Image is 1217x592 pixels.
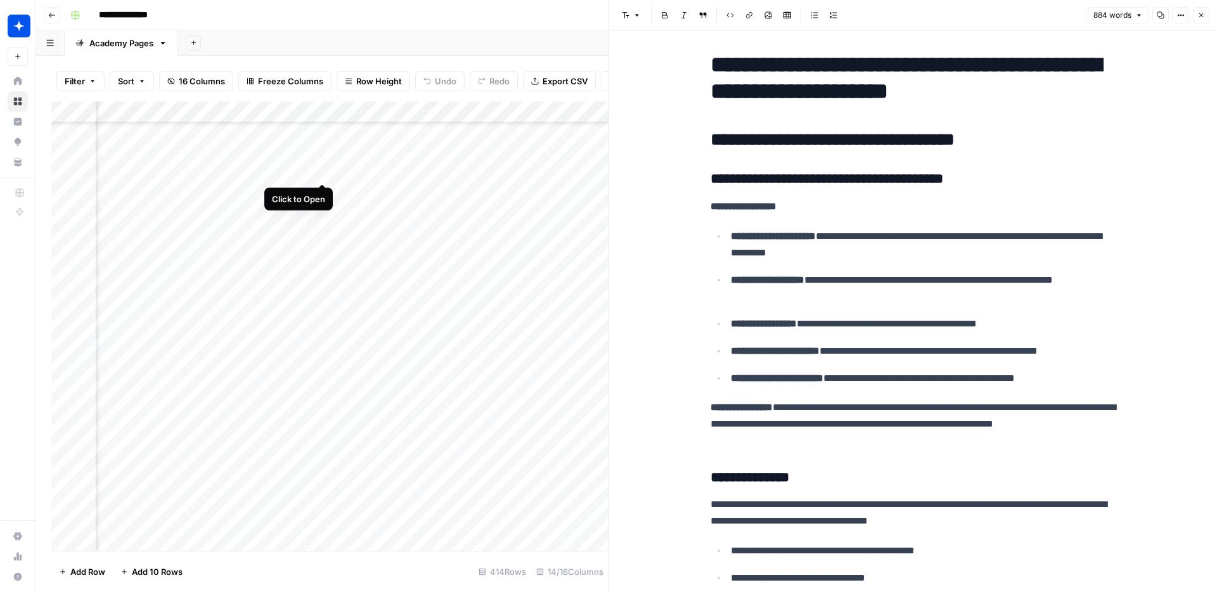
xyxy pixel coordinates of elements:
[258,75,323,87] span: Freeze Columns
[132,565,183,578] span: Add 10 Rows
[435,75,456,87] span: Undo
[470,71,518,91] button: Redo
[356,75,402,87] span: Row Height
[118,75,134,87] span: Sort
[531,562,608,582] div: 14/16 Columns
[415,71,465,91] button: Undo
[8,546,28,567] a: Usage
[51,562,113,582] button: Add Row
[272,193,325,205] div: Click to Open
[8,152,28,172] a: Your Data
[8,91,28,112] a: Browse
[56,71,105,91] button: Filter
[1093,10,1131,21] span: 884 words
[110,71,154,91] button: Sort
[238,71,332,91] button: Freeze Columns
[65,75,85,87] span: Filter
[8,112,28,132] a: Insights
[179,75,225,87] span: 16 Columns
[8,15,30,37] img: Wiz Logo
[1088,7,1149,23] button: 884 words
[70,565,105,578] span: Add Row
[8,526,28,546] a: Settings
[8,567,28,587] button: Help + Support
[489,75,510,87] span: Redo
[523,71,596,91] button: Export CSV
[113,562,190,582] button: Add 10 Rows
[337,71,410,91] button: Row Height
[543,75,588,87] span: Export CSV
[8,132,28,152] a: Opportunities
[8,10,28,42] button: Workspace: Wiz
[159,71,233,91] button: 16 Columns
[89,37,153,49] div: Academy Pages
[8,71,28,91] a: Home
[65,30,178,56] a: Academy Pages
[473,562,531,582] div: 414 Rows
